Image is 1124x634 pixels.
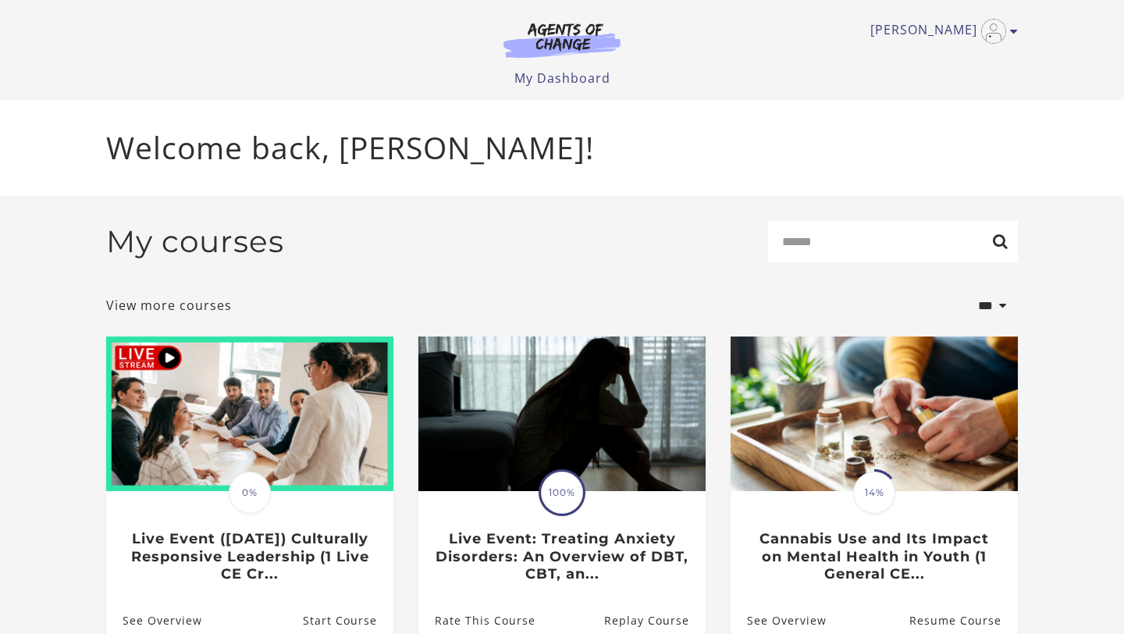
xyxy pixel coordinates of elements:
span: 0% [229,472,271,514]
h3: Cannabis Use and Its Impact on Mental Health in Youth (1 General CE... [747,530,1001,583]
span: 100% [541,472,583,514]
h3: Live Event: Treating Anxiety Disorders: An Overview of DBT, CBT, an... [435,530,688,583]
h2: My courses [106,223,284,260]
img: Agents of Change Logo [487,22,637,58]
a: View more courses [106,296,232,315]
span: 14% [853,472,895,514]
h3: Live Event ([DATE]) Culturally Responsive Leadership (1 Live CE Cr... [123,530,376,583]
p: Welcome back, [PERSON_NAME]! [106,125,1018,171]
a: My Dashboard [514,69,610,87]
a: Toggle menu [870,19,1010,44]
